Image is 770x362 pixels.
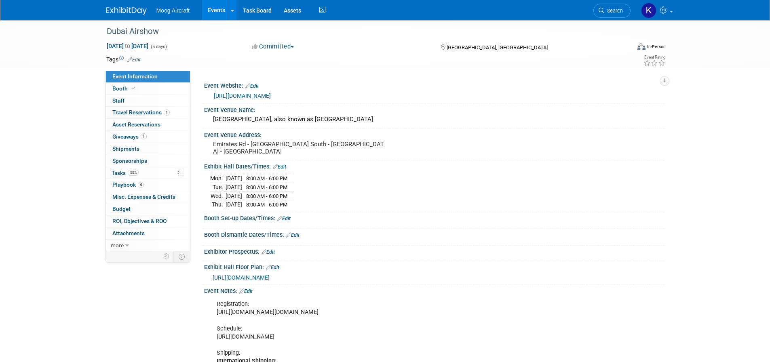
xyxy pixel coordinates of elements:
[210,183,226,192] td: Tue.
[128,170,139,176] span: 33%
[106,215,190,227] a: ROI, Objectives & ROO
[106,240,190,251] a: more
[112,158,147,164] span: Sponsorships
[112,109,170,116] span: Travel Reservations
[226,192,242,200] td: [DATE]
[106,7,147,15] img: ExhibitDay
[204,129,664,139] div: Event Venue Address:
[124,43,131,49] span: to
[226,174,242,183] td: [DATE]
[106,167,190,179] a: Tasks33%
[156,7,190,14] span: Moog Aircraft
[106,143,190,155] a: Shipments
[131,86,135,90] i: Booth reservation complete
[204,285,664,295] div: Event Notes:
[637,43,646,50] img: Format-Inperson.png
[106,95,190,107] a: Staff
[112,218,167,224] span: ROI, Objectives & ROO
[106,119,190,130] a: Asset Reservations
[106,83,190,95] a: Booth
[273,164,286,170] a: Edit
[106,42,149,50] span: [DATE] [DATE]
[111,242,124,248] span: more
[210,192,226,200] td: Wed.
[106,131,190,143] a: Giveaways1
[138,182,144,188] span: 4
[204,261,664,271] div: Exhibit Hall Floor Plan:
[112,73,158,80] span: Event Information
[583,42,666,54] div: Event Format
[150,44,167,49] span: (5 days)
[246,193,287,199] span: 8:00 AM - 6:00 PM
[106,71,190,82] a: Event Information
[164,109,170,116] span: 1
[106,179,190,191] a: Playbook4
[210,200,226,209] td: Thu.
[173,251,190,262] td: Toggle Event Tabs
[226,200,242,209] td: [DATE]
[204,229,664,239] div: Booth Dismantle Dates/Times:
[112,121,160,128] span: Asset Reservations
[112,145,139,152] span: Shipments
[213,141,387,155] pre: Emirates Rd - [GEOGRAPHIC_DATA] South - [GEOGRAPHIC_DATA] - [GEOGRAPHIC_DATA]
[112,206,131,212] span: Budget
[204,212,664,223] div: Booth Set-up Dates/Times:
[277,216,291,221] a: Edit
[214,93,271,99] a: [URL][DOMAIN_NAME]
[204,160,664,171] div: Exhibit Hall Dates/Times:
[141,133,147,139] span: 1
[160,251,174,262] td: Personalize Event Tab Strip
[246,202,287,208] span: 8:00 AM - 6:00 PM
[647,44,666,50] div: In-Person
[104,24,618,39] div: Dubai Airshow
[604,8,623,14] span: Search
[266,265,279,270] a: Edit
[447,44,548,51] span: [GEOGRAPHIC_DATA], [GEOGRAPHIC_DATA]
[112,170,139,176] span: Tasks
[246,175,287,181] span: 8:00 AM - 6:00 PM
[210,174,226,183] td: Mon.
[106,227,190,239] a: Attachments
[213,274,270,281] a: [URL][DOMAIN_NAME]
[262,249,275,255] a: Edit
[112,230,145,236] span: Attachments
[106,203,190,215] a: Budget
[641,3,656,18] img: Kelsey Blackley
[246,184,287,190] span: 8:00 AM - 6:00 PM
[210,113,658,126] div: [GEOGRAPHIC_DATA], also known as [GEOGRAPHIC_DATA]
[106,155,190,167] a: Sponsorships
[643,55,665,59] div: Event Rating
[112,133,147,140] span: Giveaways
[112,181,144,188] span: Playbook
[286,232,300,238] a: Edit
[204,246,664,256] div: Exhibitor Prospectus:
[112,85,137,92] span: Booth
[226,183,242,192] td: [DATE]
[112,194,175,200] span: Misc. Expenses & Credits
[593,4,631,18] a: Search
[239,288,253,294] a: Edit
[106,55,141,63] td: Tags
[204,104,664,114] div: Event Venue Name:
[106,191,190,203] a: Misc. Expenses & Credits
[106,107,190,118] a: Travel Reservations1
[245,83,259,89] a: Edit
[249,42,297,51] button: Committed
[204,80,664,90] div: Event Website:
[112,97,124,104] span: Staff
[127,57,141,63] a: Edit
